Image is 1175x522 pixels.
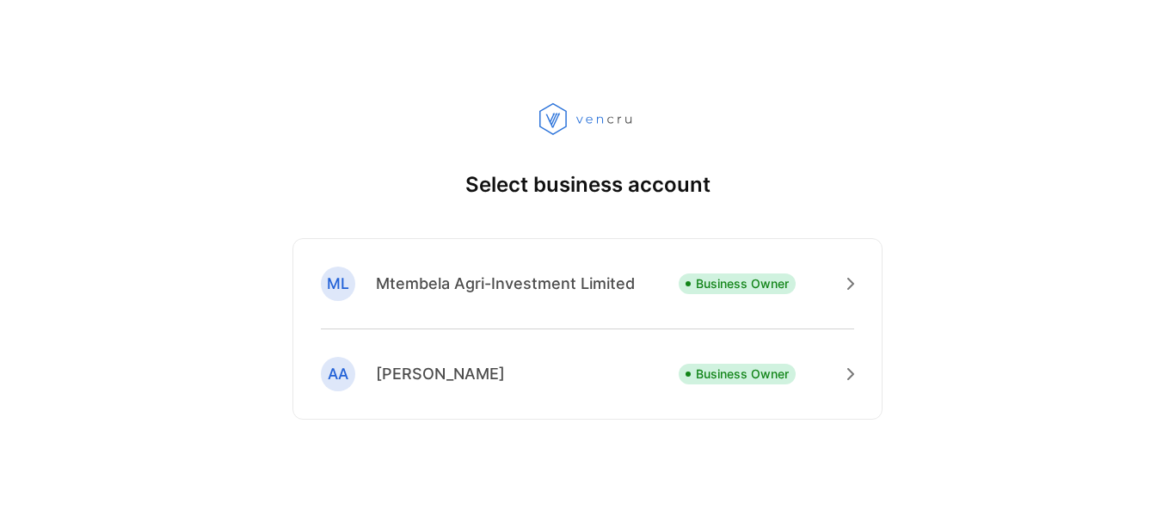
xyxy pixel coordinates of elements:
p: Business Owner [696,365,789,383]
p: Business Owner [696,274,789,292]
p: Select business account [465,169,711,200]
p: ML [327,273,349,295]
img: vencru logo [539,102,636,135]
p: [PERSON_NAME] [376,362,505,385]
p: Mtembela Agri-Investment Limited [376,272,635,295]
p: AA [328,363,348,385]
